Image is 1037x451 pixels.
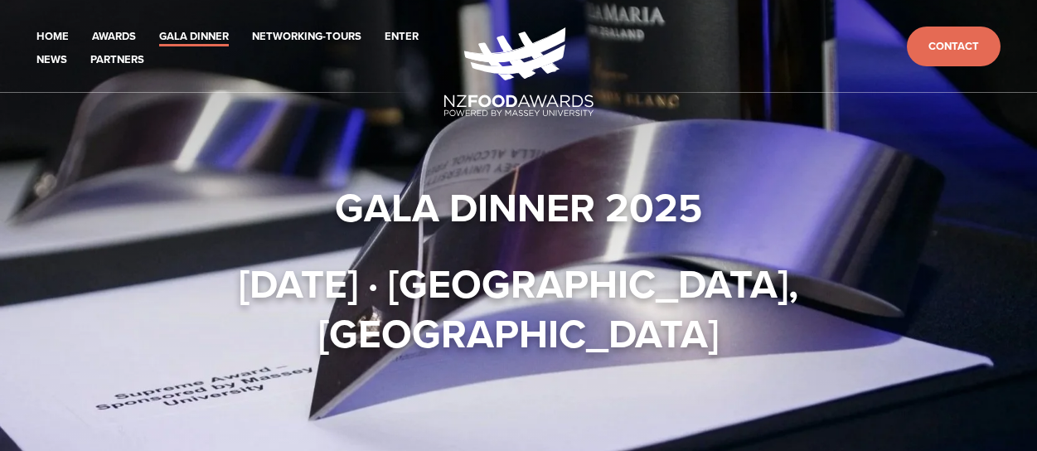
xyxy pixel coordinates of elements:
[36,27,69,46] a: Home
[385,27,419,46] a: Enter
[90,51,144,70] a: Partners
[92,27,136,46] a: Awards
[252,27,361,46] a: Networking-Tours
[53,182,984,232] h1: Gala Dinner 2025
[239,255,808,362] strong: [DATE] · [GEOGRAPHIC_DATA], [GEOGRAPHIC_DATA]
[159,27,229,46] a: Gala Dinner
[907,27,1001,67] a: Contact
[36,51,67,70] a: News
